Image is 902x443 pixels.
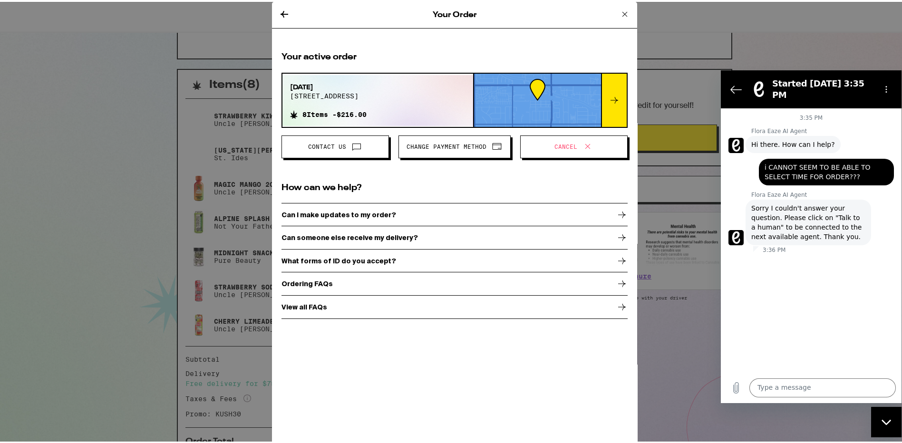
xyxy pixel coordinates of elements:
a: Can I make updates to my order? [281,202,628,225]
span: 8 Items - $216.00 [302,109,367,116]
span: Change Payment Method [407,142,486,148]
span: Cancel [554,142,577,148]
button: Change Payment Method [398,134,511,156]
a: What forms of ID do you accept? [281,248,628,271]
iframe: Messaging window [721,68,902,401]
span: Contact Us [308,142,346,148]
span: [STREET_ADDRESS] [290,90,367,98]
iframe: Button to launch messaging window, conversation in progress [871,405,902,435]
button: Contact Us [281,134,389,156]
span: [DATE] [290,81,367,90]
p: Ordering FAQs [281,278,333,286]
p: View all FAQs [281,301,327,309]
button: Cancel [520,134,628,156]
a: Can someone else receive my delivery? [281,225,628,248]
p: What forms of ID do you accept? [281,255,396,263]
p: Can someone else receive my delivery? [281,232,418,240]
a: Ordering FAQs [281,271,628,294]
p: Can I make updates to my order? [281,209,396,217]
h2: How can we help? [281,180,628,192]
h2: Your active order [281,49,628,61]
a: View all FAQs [281,294,628,317]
